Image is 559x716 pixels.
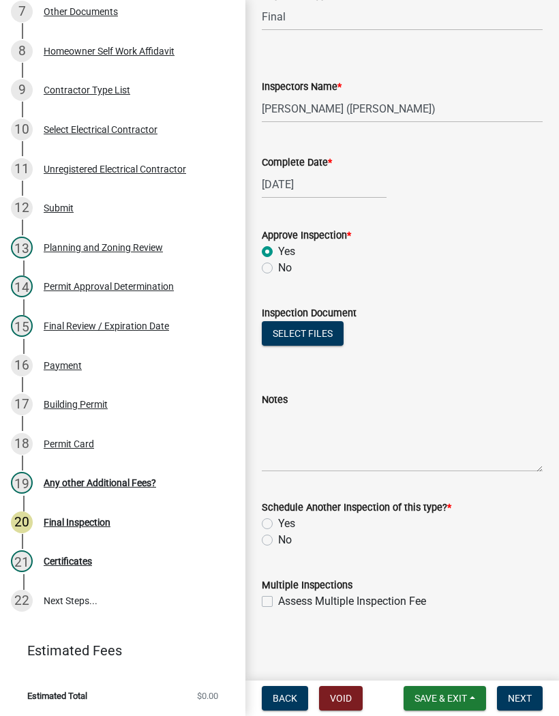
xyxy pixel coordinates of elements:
label: Notes [262,396,288,405]
div: Final Review / Expiration Date [44,321,169,331]
div: Permit Card [44,439,94,449]
label: Inspectors Name [262,83,342,92]
label: Assess Multiple Inspection Fee [278,593,426,610]
span: Next [508,693,532,704]
span: Save & Exit [414,693,467,704]
div: 20 [11,511,33,533]
button: Save & Exit [404,686,486,711]
div: 8 [11,40,33,62]
div: Submit [44,203,74,213]
label: Schedule Another Inspection of this type? [262,503,451,513]
div: Contractor Type List [44,85,130,95]
div: 13 [11,237,33,258]
button: Next [497,686,543,711]
label: Multiple Inspections [262,581,352,591]
div: 17 [11,393,33,415]
div: 18 [11,433,33,455]
div: 11 [11,158,33,180]
label: No [278,260,292,276]
div: Homeowner Self Work Affidavit [44,46,175,56]
div: Building Permit [44,400,108,409]
div: Final Inspection [44,518,110,527]
div: Payment [44,361,82,370]
a: Estimated Fees [11,637,224,664]
label: Yes [278,243,295,260]
div: Planning and Zoning Review [44,243,163,252]
div: 16 [11,355,33,376]
label: Inspection Document [262,309,357,318]
span: Back [273,693,297,704]
div: 19 [11,472,33,494]
div: 12 [11,197,33,219]
input: mm/dd/yyyy [262,170,387,198]
div: 15 [11,315,33,337]
span: $0.00 [197,691,218,700]
div: Select Electrical Contractor [44,125,157,134]
div: 21 [11,550,33,572]
div: Certificates [44,556,92,566]
span: Estimated Total [27,691,87,700]
div: Unregistered Electrical Contractor [44,164,186,174]
div: 14 [11,275,33,297]
div: Other Documents [44,7,118,16]
div: 22 [11,590,33,612]
div: 7 [11,1,33,23]
button: Void [319,686,363,711]
div: 9 [11,79,33,101]
label: No [278,532,292,548]
div: 10 [11,119,33,140]
div: Any other Additional Fees? [44,478,156,488]
div: Permit Approval Determination [44,282,174,291]
label: Complete Date [262,158,332,168]
label: Yes [278,516,295,532]
button: Select files [262,321,344,346]
label: Approve Inspection [262,231,351,241]
button: Back [262,686,308,711]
